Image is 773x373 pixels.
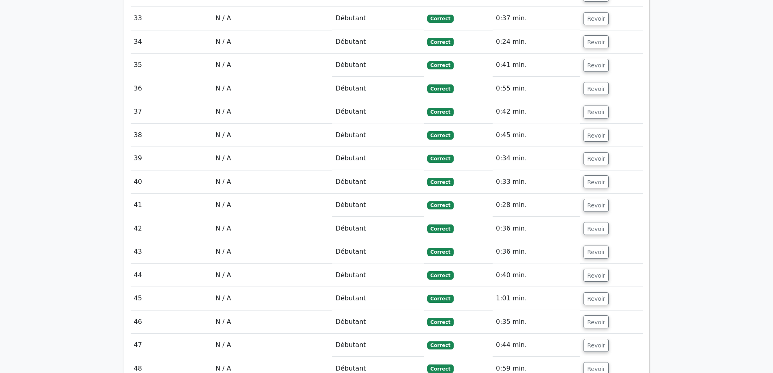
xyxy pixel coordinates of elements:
[336,178,366,185] font: Débutant
[134,294,142,302] font: 45
[215,294,231,302] font: N / A
[215,364,231,372] font: N / A
[215,271,231,279] font: N / A
[496,318,527,326] font: 0:35 min.
[134,271,142,279] font: 44
[496,154,527,162] font: 0:34 min.
[134,318,142,326] font: 46
[134,178,142,185] font: 40
[584,315,609,328] button: Revoir
[134,201,142,209] font: 41
[134,154,142,162] font: 39
[587,15,605,22] font: Revoir
[430,343,450,348] font: Correct
[584,175,609,188] button: Revoir
[430,249,450,255] font: Correct
[215,14,231,22] font: N / A
[587,109,605,115] font: Revoir
[587,39,605,45] font: Revoir
[584,12,609,25] button: Revoir
[584,152,609,165] button: Revoir
[587,249,605,255] font: Revoir
[215,318,231,326] font: N / A
[584,82,609,95] button: Revoir
[584,292,609,305] button: Revoir
[336,154,366,162] font: Débutant
[430,133,450,138] font: Correct
[430,319,450,325] font: Correct
[496,341,527,349] font: 0:44 min.
[215,154,231,162] font: N / A
[134,131,142,139] font: 38
[134,14,142,22] font: 33
[587,225,605,232] font: Revoir
[430,203,450,208] font: Correct
[336,341,366,349] font: Débutant
[584,199,609,212] button: Revoir
[215,201,231,209] font: N / A
[336,224,366,232] font: Débutant
[496,364,527,372] font: 0:59 min.
[134,84,142,92] font: 36
[134,341,142,349] font: 47
[584,106,609,119] button: Revoir
[336,84,366,92] font: Débutant
[215,178,231,185] font: N / A
[336,201,366,209] font: Débutant
[215,84,231,92] font: N / A
[584,339,609,352] button: Revoir
[336,38,366,45] font: Débutant
[587,365,605,372] font: Revoir
[336,248,366,255] font: Débutant
[496,131,527,139] font: 0:45 min.
[496,38,527,45] font: 0:24 min.
[430,156,450,162] font: Correct
[430,86,450,92] font: Correct
[215,61,231,69] font: N / A
[587,319,605,325] font: Revoir
[336,14,366,22] font: Débutant
[134,248,142,255] font: 43
[496,61,527,69] font: 0:41 min.
[336,108,366,115] font: Débutant
[430,226,450,232] font: Correct
[584,129,609,142] button: Revoir
[215,38,231,45] font: N / A
[496,224,527,232] font: 0:36 min.
[496,178,527,185] font: 0:33 min.
[587,179,605,185] font: Revoir
[134,61,142,69] font: 35
[336,318,366,326] font: Débutant
[430,273,450,278] font: Correct
[430,179,450,185] font: Correct
[587,295,605,302] font: Revoir
[134,224,142,232] font: 42
[584,59,609,72] button: Revoir
[587,85,605,92] font: Revoir
[215,108,231,115] font: N / A
[134,108,142,115] font: 37
[336,364,366,372] font: Débutant
[430,109,450,115] font: Correct
[430,39,450,45] font: Correct
[584,246,609,259] button: Revoir
[336,271,366,279] font: Débutant
[587,62,605,69] font: Revoir
[587,155,605,162] font: Revoir
[430,63,450,68] font: Correct
[336,294,366,302] font: Débutant
[215,131,231,139] font: N / A
[587,272,605,278] font: Revoir
[215,248,231,255] font: N / A
[584,222,609,235] button: Revoir
[430,366,450,372] font: Correct
[430,296,450,302] font: Correct
[584,35,609,48] button: Revoir
[496,14,527,22] font: 0:37 min.
[587,132,605,138] font: Revoir
[215,224,231,232] font: N / A
[584,269,609,282] button: Revoir
[336,61,366,69] font: Débutant
[496,271,527,279] font: 0:40 min.
[496,248,527,255] font: 0:36 min.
